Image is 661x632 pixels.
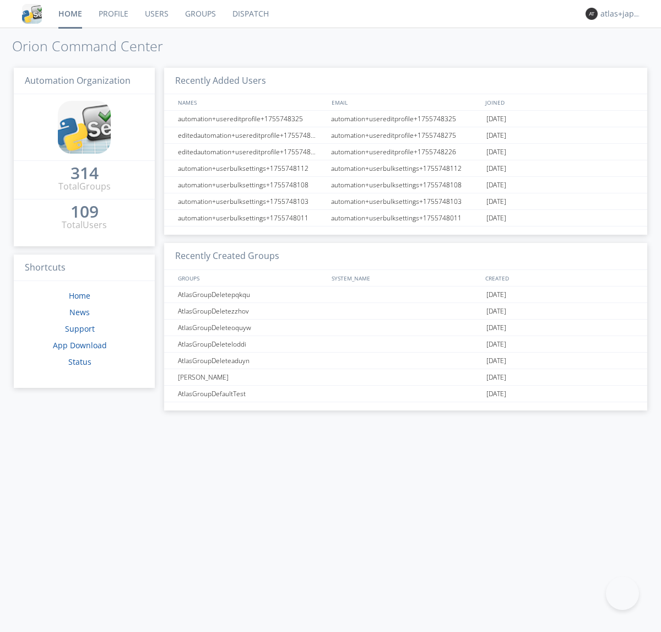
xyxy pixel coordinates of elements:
[53,340,107,350] a: App Download
[14,255,155,282] h3: Shortcuts
[486,320,506,336] span: [DATE]
[164,68,647,95] h3: Recently Added Users
[164,210,647,226] a: automation+userbulksettings+1755748011automation+userbulksettings+1755748011[DATE]
[175,336,328,352] div: AtlasGroupDeleteloddi
[175,111,328,127] div: automation+usereditprofile+1755748325
[164,369,647,386] a: [PERSON_NAME][DATE]
[328,144,484,160] div: automation+usereditprofile+1755748226
[483,270,637,286] div: CREATED
[164,177,647,193] a: automation+userbulksettings+1755748108automation+userbulksettings+1755748108[DATE]
[164,193,647,210] a: automation+userbulksettings+1755748103automation+userbulksettings+1755748103[DATE]
[175,369,328,385] div: [PERSON_NAME]
[328,160,484,176] div: automation+userbulksettings+1755748112
[175,270,326,286] div: GROUPS
[164,386,647,402] a: AtlasGroupDefaultTest[DATE]
[164,243,647,270] h3: Recently Created Groups
[175,144,328,160] div: editedautomation+usereditprofile+1755748226
[175,303,328,319] div: AtlasGroupDeletezzhov
[164,320,647,336] a: AtlasGroupDeleteoquyw[DATE]
[486,111,506,127] span: [DATE]
[483,94,637,110] div: JOINED
[486,336,506,353] span: [DATE]
[328,177,484,193] div: automation+userbulksettings+1755748108
[486,210,506,226] span: [DATE]
[164,144,647,160] a: editedautomation+usereditprofile+1755748226automation+usereditprofile+1755748226[DATE]
[22,4,42,24] img: cddb5a64eb264b2086981ab96f4c1ba7
[175,320,328,336] div: AtlasGroupDeleteoquyw
[164,127,647,144] a: editedautomation+usereditprofile+1755748275automation+usereditprofile+1755748275[DATE]
[328,127,484,143] div: automation+usereditprofile+1755748275
[164,287,647,303] a: AtlasGroupDeletepqkqu[DATE]
[486,353,506,369] span: [DATE]
[25,74,131,87] span: Automation Organization
[164,111,647,127] a: automation+usereditprofile+1755748325automation+usereditprofile+1755748325[DATE]
[175,386,328,402] div: AtlasGroupDefaultTest
[164,336,647,353] a: AtlasGroupDeleteloddi[DATE]
[486,177,506,193] span: [DATE]
[164,303,647,320] a: AtlasGroupDeletezzhov[DATE]
[68,356,91,367] a: Status
[69,307,90,317] a: News
[328,210,484,226] div: automation+userbulksettings+1755748011
[71,168,99,180] a: 314
[58,101,111,154] img: cddb5a64eb264b2086981ab96f4c1ba7
[486,127,506,144] span: [DATE]
[69,290,90,301] a: Home
[486,386,506,402] span: [DATE]
[175,353,328,369] div: AtlasGroupDeleteaduyn
[175,94,326,110] div: NAMES
[175,127,328,143] div: editedautomation+usereditprofile+1755748275
[175,210,328,226] div: automation+userbulksettings+1755748011
[606,577,639,610] iframe: Toggle Customer Support
[175,160,328,176] div: automation+userbulksettings+1755748112
[486,193,506,210] span: [DATE]
[58,180,111,193] div: Total Groups
[71,206,99,217] div: 109
[486,303,506,320] span: [DATE]
[71,168,99,179] div: 314
[328,111,484,127] div: automation+usereditprofile+1755748325
[329,94,483,110] div: EMAIL
[175,193,328,209] div: automation+userbulksettings+1755748103
[62,219,107,231] div: Total Users
[486,369,506,386] span: [DATE]
[329,270,483,286] div: SYSTEM_NAME
[65,323,95,334] a: Support
[71,206,99,219] a: 109
[600,8,642,19] div: atlas+japanese0001
[164,353,647,369] a: AtlasGroupDeleteaduyn[DATE]
[328,193,484,209] div: automation+userbulksettings+1755748103
[586,8,598,20] img: 373638.png
[486,287,506,303] span: [DATE]
[175,177,328,193] div: automation+userbulksettings+1755748108
[486,160,506,177] span: [DATE]
[164,160,647,177] a: automation+userbulksettings+1755748112automation+userbulksettings+1755748112[DATE]
[175,287,328,303] div: AtlasGroupDeletepqkqu
[486,144,506,160] span: [DATE]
